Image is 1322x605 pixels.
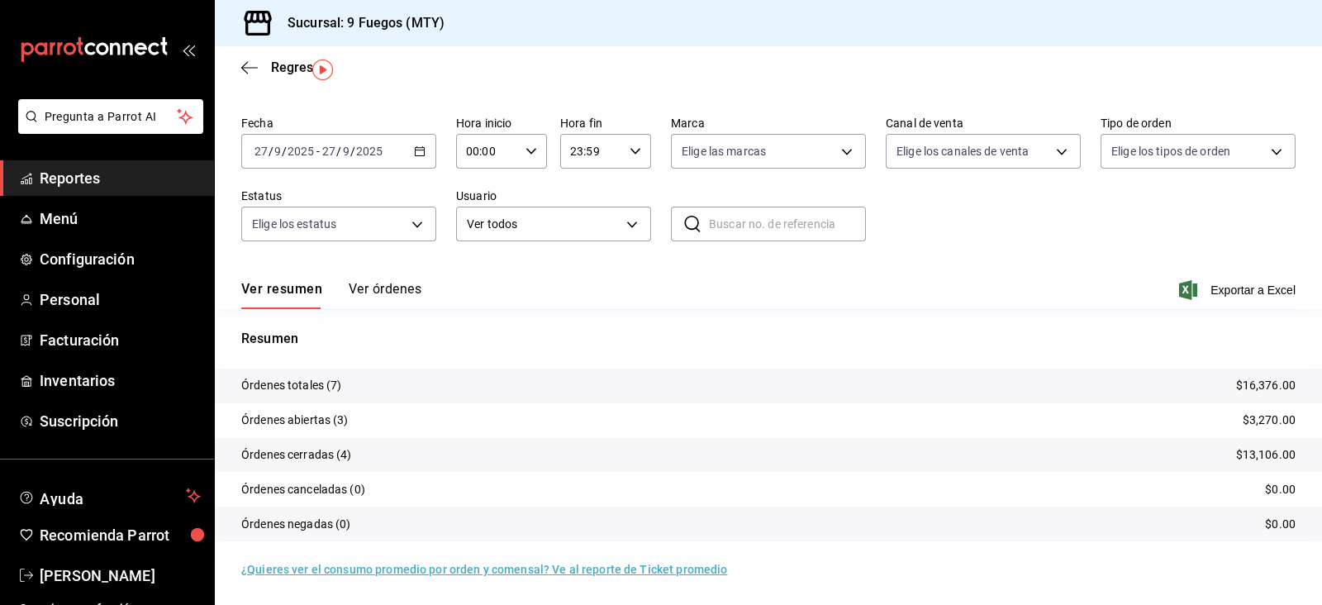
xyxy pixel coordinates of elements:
p: Resumen [241,329,1296,349]
span: Recomienda Parrot [40,524,201,546]
p: Órdenes canceladas (0) [241,481,365,498]
label: Hora inicio [456,117,547,129]
p: $3,270.00 [1243,412,1296,429]
input: ---- [355,145,383,158]
span: Menú [40,207,201,230]
span: - [316,145,320,158]
p: Órdenes negadas (0) [241,516,351,533]
label: Tipo de orden [1101,117,1296,129]
p: $13,106.00 [1236,446,1296,464]
span: / [336,145,341,158]
input: -- [321,145,336,158]
span: / [269,145,273,158]
button: Exportar a Excel [1182,280,1296,300]
h3: Sucursal: 9 Fuegos (MTY) [274,13,445,33]
span: Elige los tipos de orden [1111,143,1230,160]
span: Elige los canales de venta [896,143,1029,160]
span: Suscripción [40,410,201,432]
label: Estatus [241,190,436,202]
input: -- [273,145,282,158]
input: -- [254,145,269,158]
p: Órdenes cerradas (4) [241,446,352,464]
input: Buscar no. de referencia [709,207,866,241]
span: Elige las marcas [682,143,766,160]
span: Facturación [40,329,201,351]
a: ¿Quieres ver el consumo promedio por orden y comensal? Ve al reporte de Ticket promedio [241,563,727,576]
button: open_drawer_menu [182,43,195,56]
img: Tooltip marker [312,60,333,80]
div: navigation tabs [241,281,421,309]
input: -- [342,145,350,158]
span: Regresar [271,60,326,75]
span: [PERSON_NAME] [40,565,201,587]
p: Órdenes totales (7) [241,377,342,394]
p: Órdenes abiertas (3) [241,412,349,429]
button: Ver órdenes [349,281,421,309]
span: Ver todos [467,216,621,233]
a: Pregunta a Parrot AI [12,120,203,137]
label: Marca [671,117,866,129]
span: Reportes [40,167,201,189]
span: Personal [40,288,201,311]
label: Canal de venta [886,117,1081,129]
span: Ayuda [40,486,179,506]
span: Pregunta a Parrot AI [45,108,178,126]
input: ---- [287,145,315,158]
span: Inventarios [40,369,201,392]
p: $0.00 [1265,516,1296,533]
button: Regresar [241,60,326,75]
span: / [282,145,287,158]
label: Usuario [456,190,651,202]
span: Configuración [40,248,201,270]
label: Hora fin [560,117,651,129]
p: $16,376.00 [1236,377,1296,394]
p: $0.00 [1265,481,1296,498]
label: Fecha [241,117,436,129]
span: / [350,145,355,158]
button: Ver resumen [241,281,322,309]
span: Elige los estatus [252,216,336,232]
button: Pregunta a Parrot AI [18,99,203,134]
